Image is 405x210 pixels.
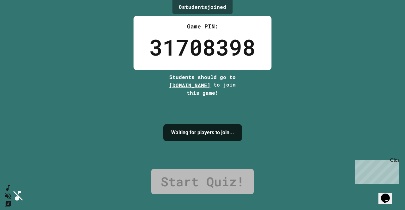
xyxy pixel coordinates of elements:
[149,22,256,31] div: Game PIN:
[3,3,44,40] div: Chat with us now!Close
[4,192,12,200] button: Unmute music
[149,31,256,64] div: 31708398
[352,157,399,184] iframe: chat widget
[378,185,399,204] iframe: chat widget
[171,129,234,136] h4: Waiting for players to join...
[163,73,242,97] div: Students should go to to join this game!
[4,184,12,192] button: SpeedDial basic example
[169,82,210,88] span: [DOMAIN_NAME]
[4,200,12,208] button: Change Music
[151,169,254,194] a: Start Quiz!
